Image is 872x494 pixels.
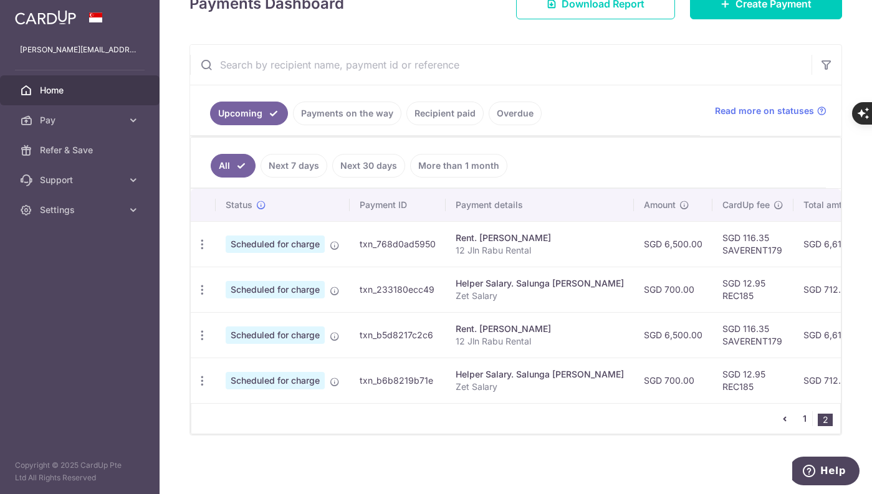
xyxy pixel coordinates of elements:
[715,105,814,117] span: Read more on statuses
[40,174,122,186] span: Support
[456,277,624,290] div: Helper Salary. Salunga [PERSON_NAME]
[210,102,288,125] a: Upcoming
[456,323,624,335] div: Rent. [PERSON_NAME]
[793,358,870,403] td: SGD 712.95
[40,144,122,156] span: Refer & Save
[20,44,140,56] p: [PERSON_NAME][EMAIL_ADDRESS][DOMAIN_NAME]
[456,335,624,348] p: 12 Jln Rabu Rental
[293,102,401,125] a: Payments on the way
[226,199,252,211] span: Status
[211,154,256,178] a: All
[793,221,870,267] td: SGD 6,616.35
[644,199,676,211] span: Amount
[797,411,812,426] a: 1
[803,199,845,211] span: Total amt.
[456,368,624,381] div: Helper Salary. Salunga [PERSON_NAME]
[777,404,840,434] nav: pager
[712,358,793,403] td: SGD 12.95 REC185
[489,102,542,125] a: Overdue
[793,312,870,358] td: SGD 6,616.35
[40,204,122,216] span: Settings
[793,267,870,312] td: SGD 712.95
[350,312,446,358] td: txn_b5d8217c2c6
[226,281,325,298] span: Scheduled for charge
[350,358,446,403] td: txn_b6b8219b71e
[712,267,793,312] td: SGD 12.95 REC185
[350,267,446,312] td: txn_233180ecc49
[226,326,325,344] span: Scheduled for charge
[634,221,712,267] td: SGD 6,500.00
[40,84,122,97] span: Home
[261,154,327,178] a: Next 7 days
[634,312,712,358] td: SGD 6,500.00
[406,102,484,125] a: Recipient paid
[40,114,122,126] span: Pay
[712,312,793,358] td: SGD 116.35 SAVERENT179
[15,10,76,25] img: CardUp
[456,244,624,257] p: 12 Jln Rabu Rental
[332,154,405,178] a: Next 30 days
[226,372,325,389] span: Scheduled for charge
[456,290,624,302] p: Zet Salary
[350,189,446,221] th: Payment ID
[722,199,770,211] span: CardUp fee
[715,105,826,117] a: Read more on statuses
[446,189,634,221] th: Payment details
[226,235,325,253] span: Scheduled for charge
[634,267,712,312] td: SGD 700.00
[350,221,446,267] td: txn_768d0ad5950
[456,381,624,393] p: Zet Salary
[792,457,860,488] iframe: Opens a widget where you can find more information
[410,154,507,178] a: More than 1 month
[456,232,624,244] div: Rent. [PERSON_NAME]
[190,45,812,85] input: Search by recipient name, payment id or reference
[634,358,712,403] td: SGD 700.00
[712,221,793,267] td: SGD 116.35 SAVERENT179
[818,414,833,426] li: 2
